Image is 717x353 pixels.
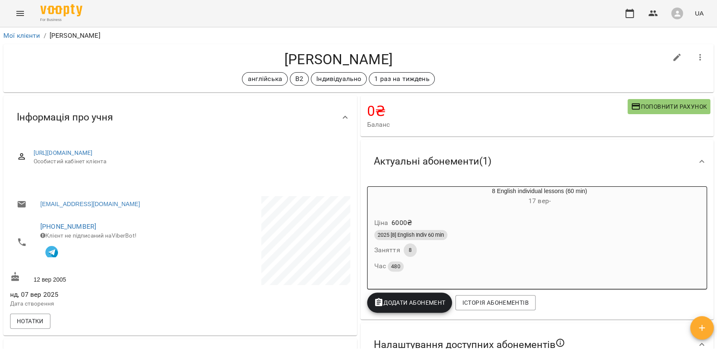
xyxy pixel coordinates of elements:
img: Voopty Logo [40,4,82,16]
span: Поповнити рахунок [631,102,707,112]
h4: [PERSON_NAME] [10,51,667,68]
div: англійська [242,72,287,86]
span: UA [695,9,704,18]
div: B2 [290,72,309,86]
span: Додати Абонемент [374,298,446,308]
nav: breadcrumb [3,31,714,41]
h6: Ціна [374,217,389,229]
div: 1 раз на тиждень [369,72,435,86]
p: [PERSON_NAME] [50,31,100,41]
a: Мої клієнти [3,31,40,39]
div: 12 вер 2005 [8,270,180,285]
span: For Business [40,17,82,23]
button: 8 English individual lessons (60 min)17 вер- Ціна6000₴2025 [8] English Indiv 60 minЗаняття8Час 480 [368,187,672,282]
div: Інформація про учня [3,96,357,139]
button: Додати Абонемент [367,293,452,313]
span: Інформація про учня [17,111,113,124]
span: Історія абонементів [462,298,528,308]
h6: Заняття [374,244,400,256]
span: 17 вер - [528,197,551,205]
div: Індивідуально [311,72,367,86]
div: Актуальні абонементи(1) [360,140,714,183]
a: [PHONE_NUMBER] [40,222,96,230]
span: Налаштування доступних абонементів [374,338,565,351]
p: B2 [295,74,303,84]
p: 1 раз на тиждень [374,74,429,84]
a: [EMAIL_ADDRESS][DOMAIN_NAME] [40,200,140,208]
a: [URL][DOMAIN_NAME] [34,149,93,156]
svg: Якщо не обрано жодного, клієнт зможе побачити всі публічні абонементи [555,338,565,348]
span: 480 [388,262,403,271]
button: Нотатки [10,314,50,329]
img: Telegram [45,246,58,259]
p: англійська [247,74,282,84]
h6: Час [374,260,404,272]
span: 8 [404,246,417,254]
button: Поповнити рахунок [628,99,710,114]
span: Клієнт не підписаний на ViberBot! [40,232,137,239]
div: 8 English individual lessons (60 min) [408,187,672,207]
button: Menu [10,3,30,24]
span: Актуальні абонементи ( 1 ) [374,155,491,168]
span: Нотатки [17,316,44,326]
button: UA [691,5,707,21]
p: Індивідуально [316,74,361,84]
span: Баланс [367,120,628,130]
h4: 0 ₴ [367,102,628,120]
p: Дата створення [10,300,179,308]
span: нд, 07 вер 2025 [10,290,179,300]
span: 2025 [8] English Indiv 60 min [374,231,447,239]
div: 8 English individual lessons (60 min) [368,187,408,207]
p: 6000 ₴ [391,218,412,228]
span: Особистий кабінет клієнта [34,157,344,166]
li: / [44,31,46,41]
button: Клієнт підписаний на VooptyBot [40,240,63,262]
button: Історія абонементів [455,295,535,310]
